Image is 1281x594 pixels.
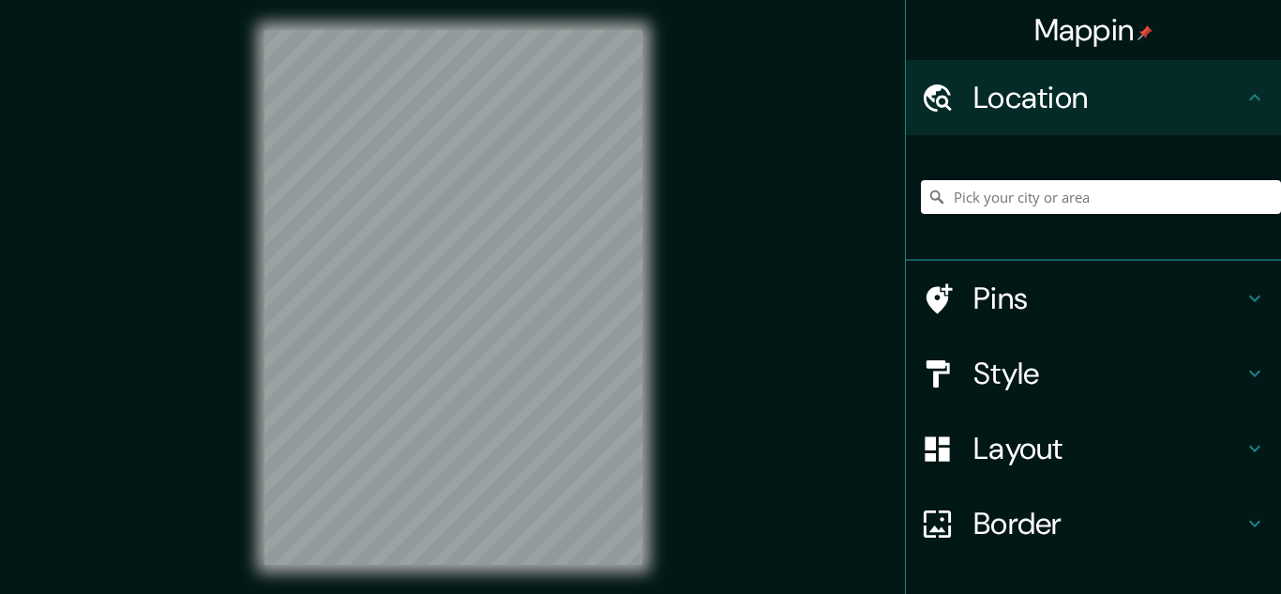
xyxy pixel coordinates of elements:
[1034,11,1153,49] h4: Mappin
[973,430,1243,467] h4: Layout
[906,60,1281,135] div: Location
[1138,25,1153,40] img: pin-icon.png
[264,30,642,565] canvas: Map
[973,355,1243,392] h4: Style
[921,180,1281,214] input: Pick your city or area
[906,486,1281,561] div: Border
[906,411,1281,486] div: Layout
[906,261,1281,336] div: Pins
[973,280,1243,317] h4: Pins
[973,505,1243,542] h4: Border
[906,336,1281,411] div: Style
[973,79,1243,116] h4: Location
